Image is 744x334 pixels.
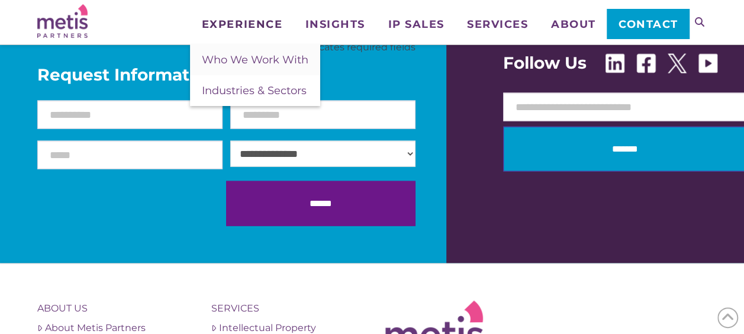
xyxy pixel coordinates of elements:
[37,41,416,54] p: " " indicates required fields
[619,19,678,30] span: Contact
[202,19,282,30] span: Experience
[605,54,624,73] img: Linkedin
[202,84,307,97] span: Industries & Sectors
[37,181,217,227] iframe: reCAPTCHA
[467,19,528,30] span: Services
[636,54,656,73] img: Facebook
[717,307,738,328] span: Back to Top
[503,54,587,71] span: Follow Us
[211,301,359,316] h4: Services
[698,54,717,73] img: Youtube
[190,75,320,106] a: Industries & Sectors
[607,9,689,38] a: Contact
[305,19,365,30] span: Insights
[202,53,308,66] span: Who We Work With
[668,54,687,73] img: X
[388,19,444,30] span: IP Sales
[37,66,416,83] span: Request Information
[190,44,320,75] a: Who We Work With
[37,301,185,316] h4: About Us
[37,4,88,38] img: Metis Partners
[551,19,596,30] span: About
